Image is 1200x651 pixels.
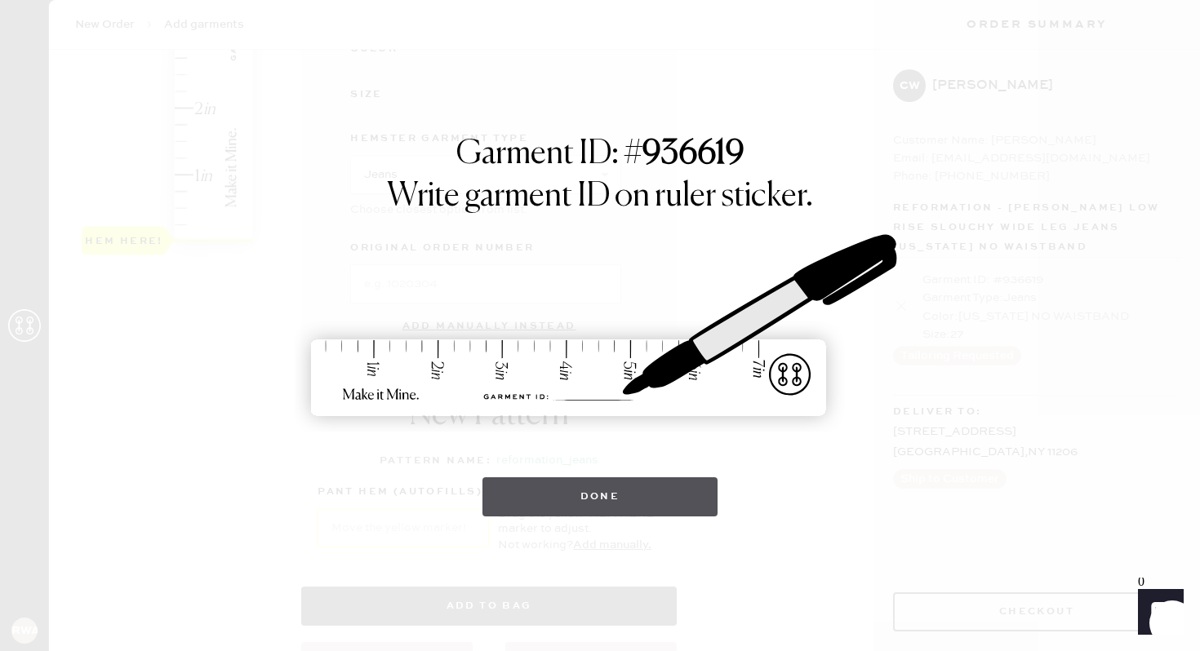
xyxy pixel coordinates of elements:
[294,192,906,461] img: ruler-sticker-sharpie.svg
[642,138,744,170] strong: 936619
[482,477,718,516] button: Done
[456,135,744,177] h1: Garment ID: #
[387,177,813,216] h1: Write garment ID on ruler sticker.
[1122,578,1193,648] iframe: Front Chat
